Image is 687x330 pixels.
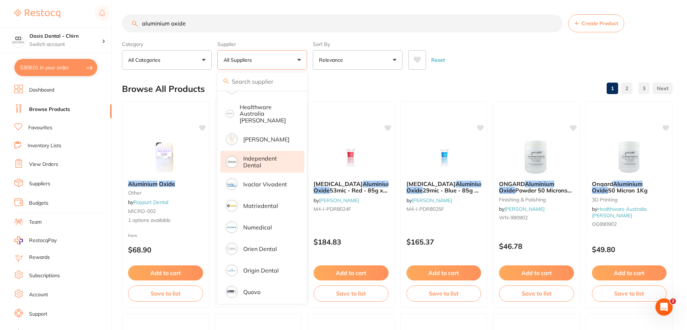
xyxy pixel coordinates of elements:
[314,187,388,200] span: 53mic - Red - 85g x 4 Pack
[128,246,203,254] p: $68.90
[227,287,236,297] img: Quovo
[29,311,47,318] a: Support
[217,73,307,90] input: Search supplier
[499,187,515,194] em: Oxide
[592,265,667,280] button: Add to cart
[11,33,25,47] img: Oasis Dental - Chirn
[319,197,359,204] a: [PERSON_NAME]
[504,206,545,212] a: [PERSON_NAME]
[122,84,205,94] h2: Browse All Products
[227,180,236,189] img: Ivoclar Vivadent
[243,155,294,168] p: Independent Dental
[128,217,203,224] span: 1 options available
[29,41,102,48] p: Switch account
[592,197,667,203] small: 3D Printing
[592,181,667,194] b: Ongard Aluminium Oxide 50 Micron 1Kg
[499,242,574,250] p: $46.78
[128,265,203,280] button: Add to cart
[217,50,307,70] button: All Suppliers
[592,180,613,187] span: Ongard
[29,33,102,40] h4: Oasis Dental - Chirn
[314,265,389,280] button: Add to cart
[525,180,554,187] em: Aluminium
[128,285,203,301] button: Save to list
[227,223,236,232] img: Numedical
[314,238,389,246] p: $184.83
[621,81,632,96] a: 2
[319,56,346,64] p: Relevance
[14,9,60,18] img: Restocq Logo
[243,289,260,295] p: Quovo
[128,181,203,187] b: Aluminium Oxide
[227,157,236,167] img: Independent Dental
[568,14,624,32] button: Create Product
[420,139,467,175] img: AQUACARE Aluminium Oxide 29mic - Blue - 85g x 4 Pack
[670,298,676,304] span: 2
[227,111,233,117] img: Healthware Australia Ridley
[227,135,236,144] img: Henry Schein Halas
[243,267,279,274] p: Origin Dental
[159,180,175,187] em: Oxide
[314,197,359,204] span: by
[29,180,50,187] a: Suppliers
[406,285,481,301] button: Save to list
[499,206,545,212] span: by
[406,180,456,187] span: [MEDICAL_DATA]
[513,139,560,175] img: ONGARD Aluminium Oxide Powder 50 Microns 1kg Pail
[128,233,137,238] span: from
[14,5,60,22] a: Restocq Logo
[223,56,255,64] p: All Suppliers
[412,197,452,204] a: [PERSON_NAME]
[227,201,236,210] img: Matrixdental
[29,291,48,298] a: Account
[28,142,61,149] a: Inventory Lists
[240,104,295,124] p: Healthware Australia [PERSON_NAME]
[363,180,392,187] em: Aluminium
[592,285,667,301] button: Save to list
[122,14,563,32] input: Search Products
[313,50,403,70] button: Relevance
[499,265,574,280] button: Add to cart
[243,246,277,252] p: Orien dental
[128,56,163,64] p: All Categories
[406,187,479,200] span: 29mic - Blue - 85g x 4 Pack
[29,237,57,244] span: RestocqPay
[314,180,363,187] span: [MEDICAL_DATA]
[227,266,236,275] img: Origin Dental
[608,187,648,194] span: 50 Micron 1Kg
[243,136,290,143] p: [PERSON_NAME]
[314,181,389,194] b: AQUACARE Aluminium Oxide 53mic - Red - 85g x 4 Pack
[133,199,168,205] a: Raypurt Dental
[227,244,236,254] img: Orien dental
[606,139,653,175] img: Ongard Aluminium Oxide 50 Micron 1Kg
[128,180,157,187] em: Aluminium
[122,41,212,47] label: Category
[499,197,574,203] small: finishing & polishing
[406,265,481,280] button: Add to cart
[29,219,42,226] a: Team
[499,181,574,194] b: ONGARD Aluminium Oxide Powder 50 Microns 1kg Pail
[243,85,267,91] p: Erkodent
[28,124,52,131] a: Favourites
[592,245,667,254] p: $49.80
[499,285,574,301] button: Save to list
[314,187,330,194] em: Oxide
[607,81,618,96] a: 1
[14,236,57,245] a: RestocqPay
[406,238,481,246] p: $165.37
[499,214,528,221] span: WN-990902
[314,285,389,301] button: Save to list
[29,161,58,168] a: View Orders
[128,199,168,205] span: by
[429,50,447,70] button: Reset
[456,180,485,187] em: Aluminium
[314,206,351,212] span: M4-I-PDR8024F
[328,139,374,175] img: AQUACARE Aluminium Oxide 53mic - Red - 85g x 4 Pack
[582,20,618,26] span: Create Product
[499,187,572,200] span: Powder 50 Microns 1kg Pail
[29,106,70,113] a: Browse Products
[592,221,617,227] span: OG990902
[243,224,272,231] p: Numedical
[313,41,403,47] label: Sort By
[592,206,646,219] span: by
